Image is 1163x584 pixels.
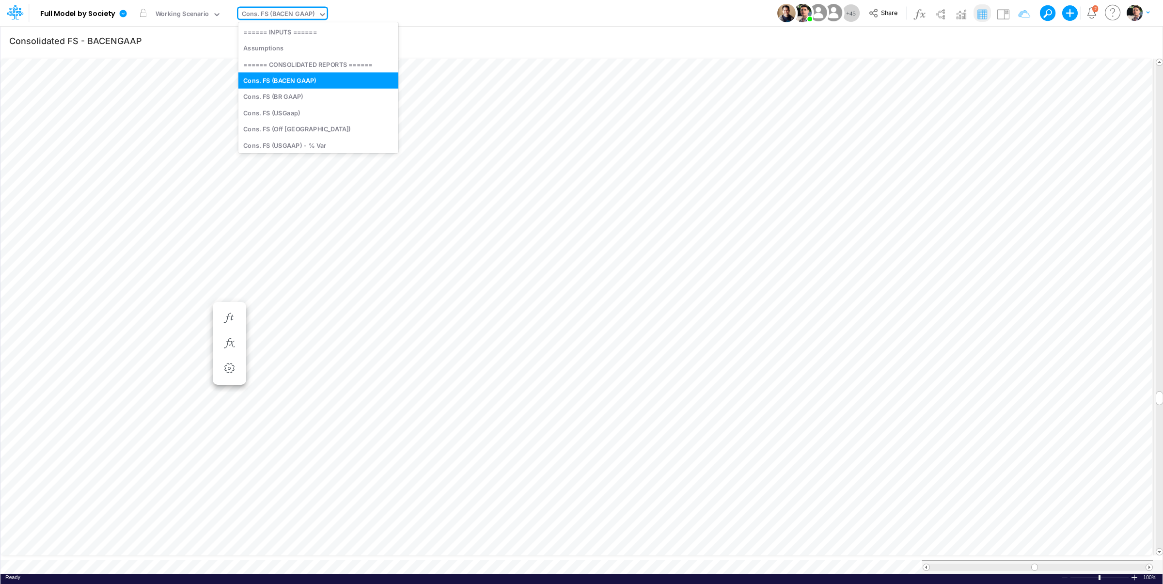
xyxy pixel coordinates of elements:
[1099,575,1100,580] div: Zoom
[5,574,20,581] div: In Ready mode
[238,72,398,88] div: Cons. FS (BACEN GAAP)
[238,121,398,137] div: Cons. FS (Off [GEOGRAPHIC_DATA])
[822,2,844,24] img: User Image Icon
[1143,574,1158,581] div: Zoom level
[242,9,314,20] div: Cons. FS (BACEN GAAP)
[846,10,856,16] span: + 45
[881,9,897,16] span: Share
[1086,7,1097,18] a: Notifications
[238,40,398,56] div: Assumptions
[238,56,398,72] div: ====== CONSOLIDATED REPORTS ======
[1061,574,1069,582] div: Zoom Out
[5,574,20,580] span: Ready
[777,4,796,22] img: User Image Icon
[238,89,398,105] div: Cons. FS (BR GAAP)
[238,24,398,40] div: ====== INPUTS ======
[238,137,398,153] div: Cons. FS (USGAAP) - % Var
[238,105,398,121] div: Cons. FS (USGaap)
[9,31,952,50] input: Type a title here
[864,6,904,21] button: Share
[793,4,812,22] img: User Image Icon
[40,10,115,18] b: Full Model by Society
[1094,6,1097,11] div: 2 unread items
[156,9,209,20] div: Working Scenario
[807,2,829,24] img: User Image Icon
[1131,574,1138,581] div: Zoom In
[1070,574,1131,581] div: Zoom
[1143,574,1158,581] span: 100%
